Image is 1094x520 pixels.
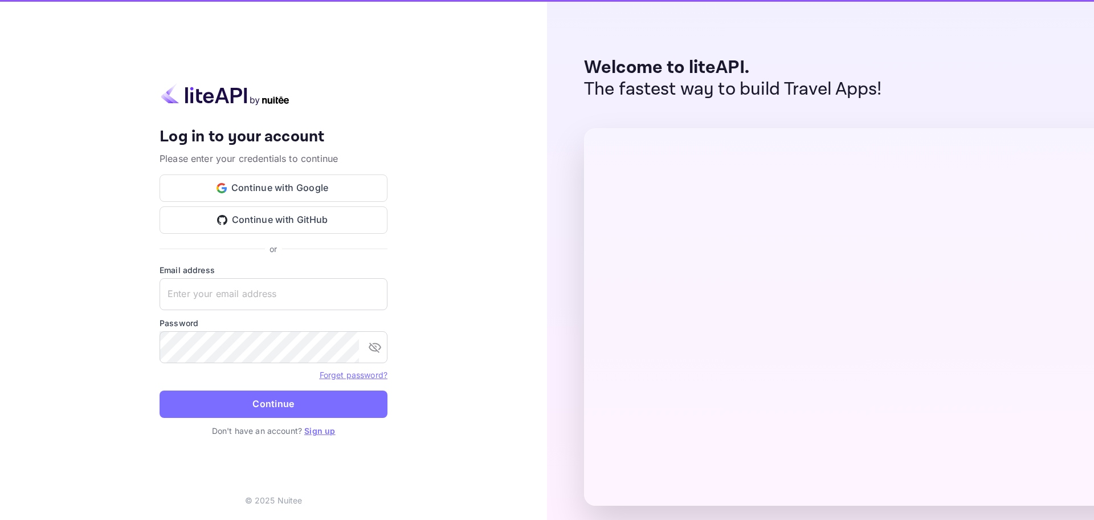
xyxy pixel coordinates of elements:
label: Password [160,317,387,329]
a: Forget password? [320,370,387,380]
button: toggle password visibility [364,336,386,359]
p: Don't have an account? [160,425,387,437]
p: © 2025 Nuitee [245,494,303,506]
a: Sign up [304,426,335,436]
button: Continue with Google [160,174,387,202]
p: Welcome to liteAPI. [584,57,882,79]
button: Continue with GitHub [160,206,387,234]
p: or [270,243,277,255]
h4: Log in to your account [160,127,387,147]
p: Please enter your credentials to continue [160,152,387,165]
a: Forget password? [320,369,387,380]
p: The fastest way to build Travel Apps! [584,79,882,100]
img: liteapi [160,83,291,105]
input: Enter your email address [160,278,387,310]
button: Continue [160,391,387,418]
label: Email address [160,264,387,276]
